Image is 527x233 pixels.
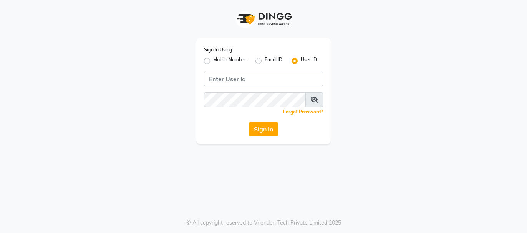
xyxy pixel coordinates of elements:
[213,56,246,66] label: Mobile Number
[233,8,294,30] img: logo1.svg
[204,72,323,86] input: Username
[204,46,233,53] label: Sign In Using:
[301,56,317,66] label: User ID
[265,56,282,66] label: Email ID
[283,109,323,115] a: Forgot Password?
[204,92,306,107] input: Username
[249,122,278,136] button: Sign In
